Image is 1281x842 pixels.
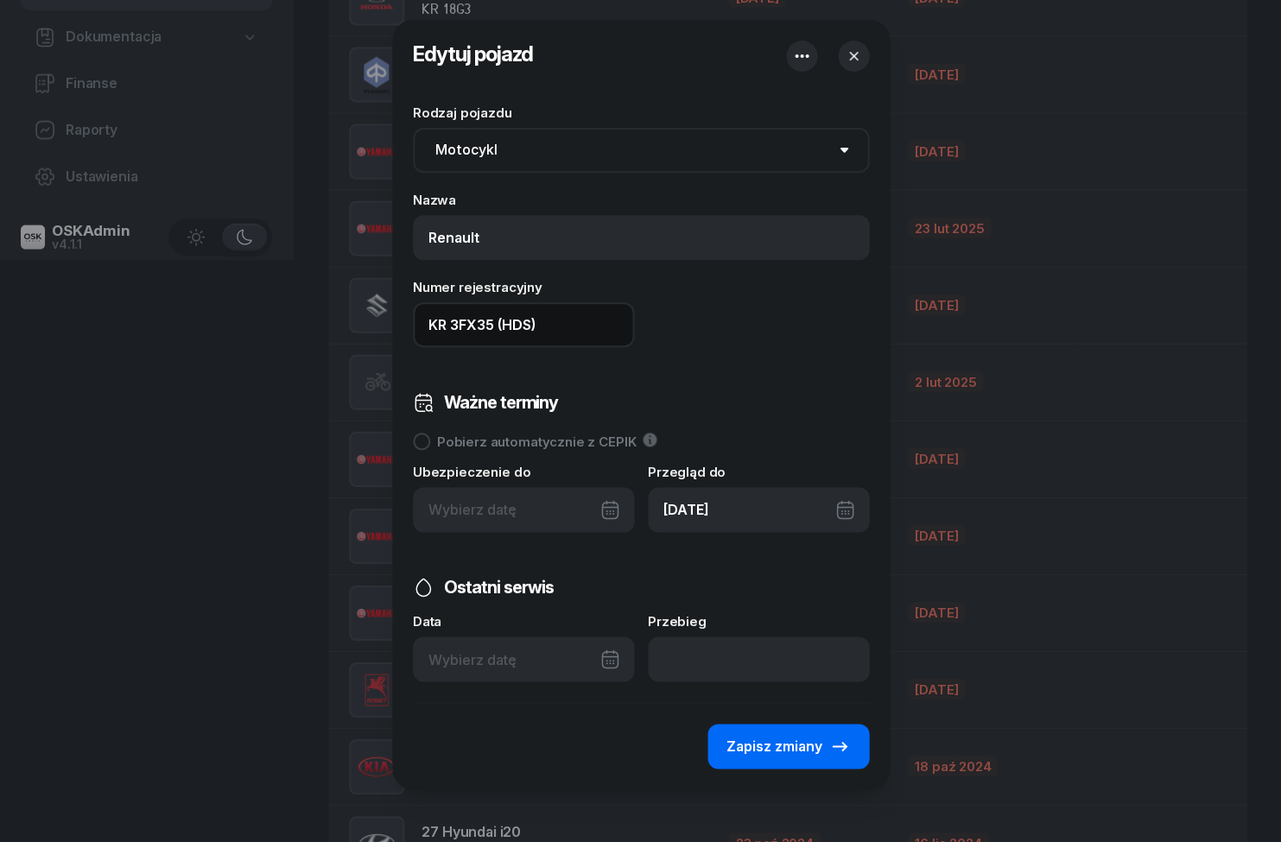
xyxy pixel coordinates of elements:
[707,725,869,769] button: Zapisz zmiany
[444,389,558,417] h3: Ważne terminy
[726,736,822,758] span: Zapisz zmiany
[437,436,636,449] div: Pobierz automatycznie z CEPIK
[413,42,533,67] span: Edytuj pojazd
[444,574,554,602] h3: Ostatni serwis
